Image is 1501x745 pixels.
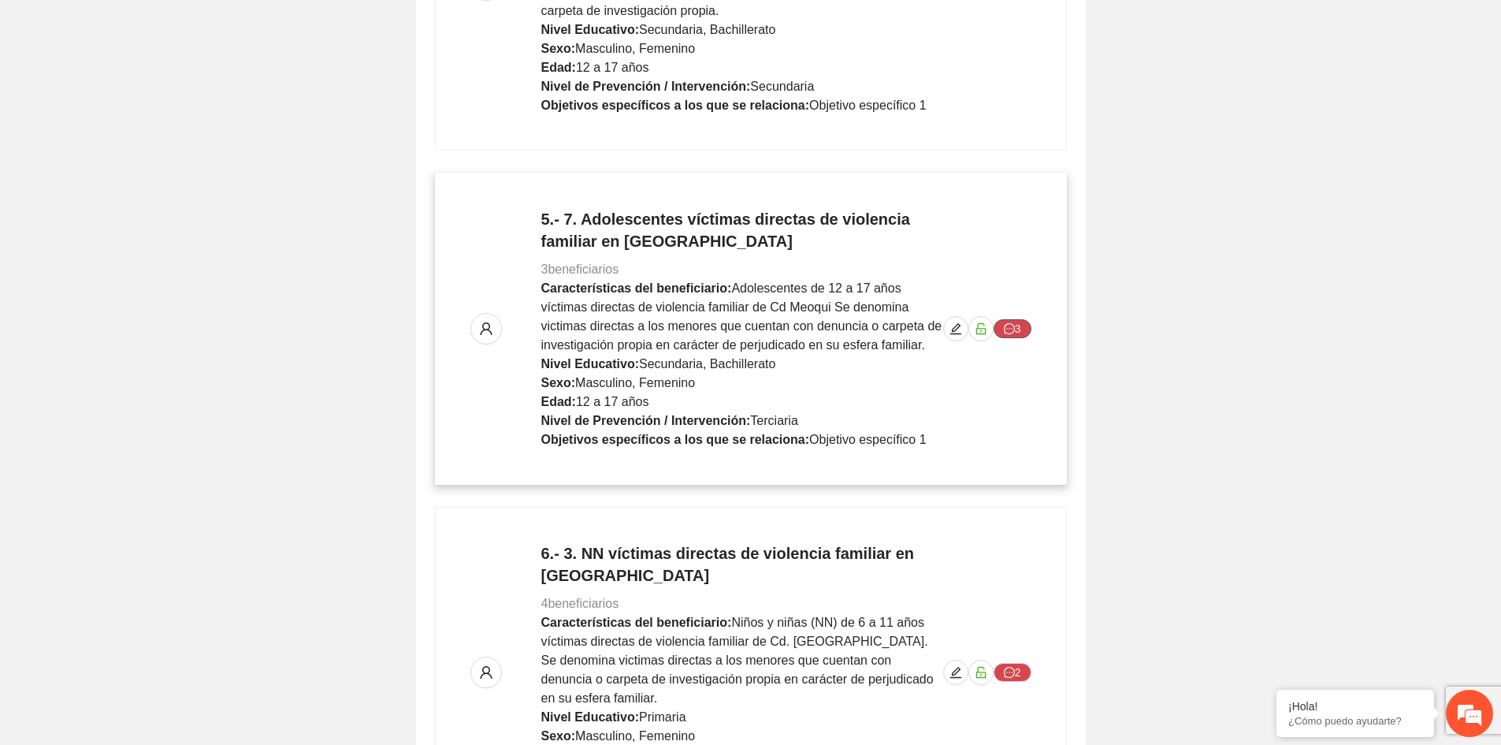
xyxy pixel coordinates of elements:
span: Secundaria, Bachillerato [639,23,775,36]
span: user [471,665,501,680]
strong: Características del beneficiario: [541,616,732,629]
button: message3 [994,319,1031,338]
strong: Objetivos específicos a los que se relaciona: [541,99,810,112]
span: Secundaria, Bachillerato [639,357,775,371]
button: unlock [968,316,994,341]
span: 12 a 17 años [576,395,649,408]
strong: Nivel de Prevención / Intervención: [541,80,751,93]
h4: 6.- 3. NN víctimas directas de violencia familiar en [GEOGRAPHIC_DATA] [541,542,943,587]
span: unlock [969,666,993,679]
span: Secundaria [750,80,814,93]
div: ¡Hola! [1288,700,1422,713]
span: Estamos en línea. [91,210,217,370]
strong: Nivel Educativo: [541,710,639,724]
span: Adolescentes de 12 a 17 años víctimas directas de violencia familiar de Cd Meoqui Se denomina vic... [541,281,942,352]
strong: Características del beneficiario: [541,281,732,295]
button: edit [943,316,968,341]
span: Objetivo específico 1 [809,433,927,446]
div: Chatee con nosotros ahora [82,80,265,101]
span: 12 a 17 años [576,61,649,74]
span: Niños y niñas (NN) de 6 a 11 años víctimas directas de violencia familiar de Cd. [GEOGRAPHIC_DATA... [541,616,934,705]
span: Objetivo específico 1 [809,99,927,112]
span: Terciaria [750,414,797,427]
span: message [1004,323,1015,336]
p: ¿Cómo puedo ayudarte? [1288,715,1422,727]
span: edit [944,322,968,335]
button: edit [943,660,968,685]
button: unlock [968,660,994,685]
strong: Nivel de Prevención / Intervención: [541,414,751,427]
span: Masculino, Femenino [575,42,695,55]
button: message2 [994,663,1031,682]
strong: Objetivos específicos a los que se relaciona: [541,433,810,446]
button: user [470,313,502,345]
strong: Sexo: [541,376,576,389]
span: edit [944,666,968,679]
strong: Nivel Educativo: [541,357,639,371]
strong: Sexo: [541,729,576,743]
h4: 5.- 7. Adolescentes víctimas directas de violencia familiar en [GEOGRAPHIC_DATA] [541,208,943,252]
strong: Sexo: [541,42,576,55]
span: 3 beneficiarios [541,263,619,276]
span: unlock [969,322,993,335]
strong: Edad: [541,395,576,408]
button: user [470,657,502,688]
textarea: Escriba su mensaje y pulse “Intro” [8,430,300,486]
span: 4 beneficiarios [541,597,619,610]
span: message [1004,667,1015,680]
div: Minimizar ventana de chat en vivo [258,8,296,46]
span: user [471,322,501,336]
strong: Edad: [541,61,576,74]
span: Masculino, Femenino [575,376,695,389]
strong: Nivel Educativo: [541,23,639,36]
span: Primaria [639,710,686,724]
span: Masculino, Femenino [575,729,695,743]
